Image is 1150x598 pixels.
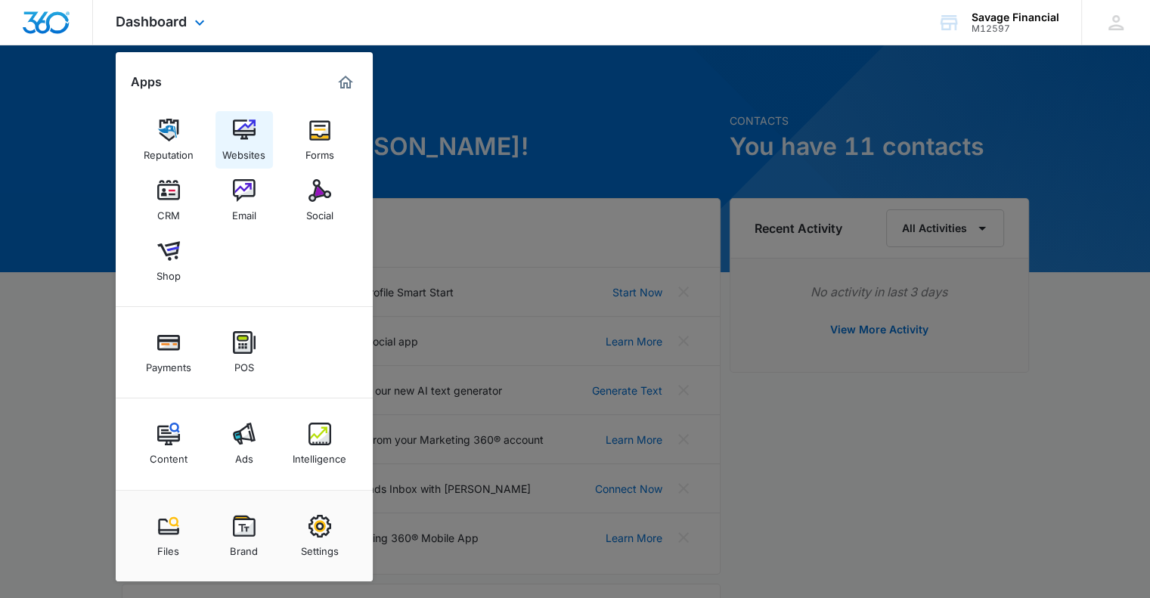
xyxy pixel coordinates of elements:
[140,507,197,565] a: Files
[215,111,273,169] a: Websites
[146,354,191,373] div: Payments
[972,11,1059,23] div: account name
[150,445,188,465] div: Content
[215,172,273,229] a: Email
[215,324,273,381] a: POS
[157,538,179,557] div: Files
[157,262,181,282] div: Shop
[333,70,358,95] a: Marketing 360® Dashboard
[291,172,349,229] a: Social
[144,141,194,161] div: Reputation
[291,415,349,473] a: Intelligence
[291,507,349,565] a: Settings
[131,75,162,89] h2: Apps
[140,172,197,229] a: CRM
[140,111,197,169] a: Reputation
[291,111,349,169] a: Forms
[972,23,1059,34] div: account id
[301,538,339,557] div: Settings
[230,538,258,557] div: Brand
[157,202,180,222] div: CRM
[293,445,346,465] div: Intelligence
[215,507,273,565] a: Brand
[232,202,256,222] div: Email
[234,354,254,373] div: POS
[222,141,265,161] div: Websites
[235,445,253,465] div: Ads
[140,415,197,473] a: Content
[306,202,333,222] div: Social
[140,232,197,290] a: Shop
[116,14,187,29] span: Dashboard
[215,415,273,473] a: Ads
[305,141,334,161] div: Forms
[140,324,197,381] a: Payments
